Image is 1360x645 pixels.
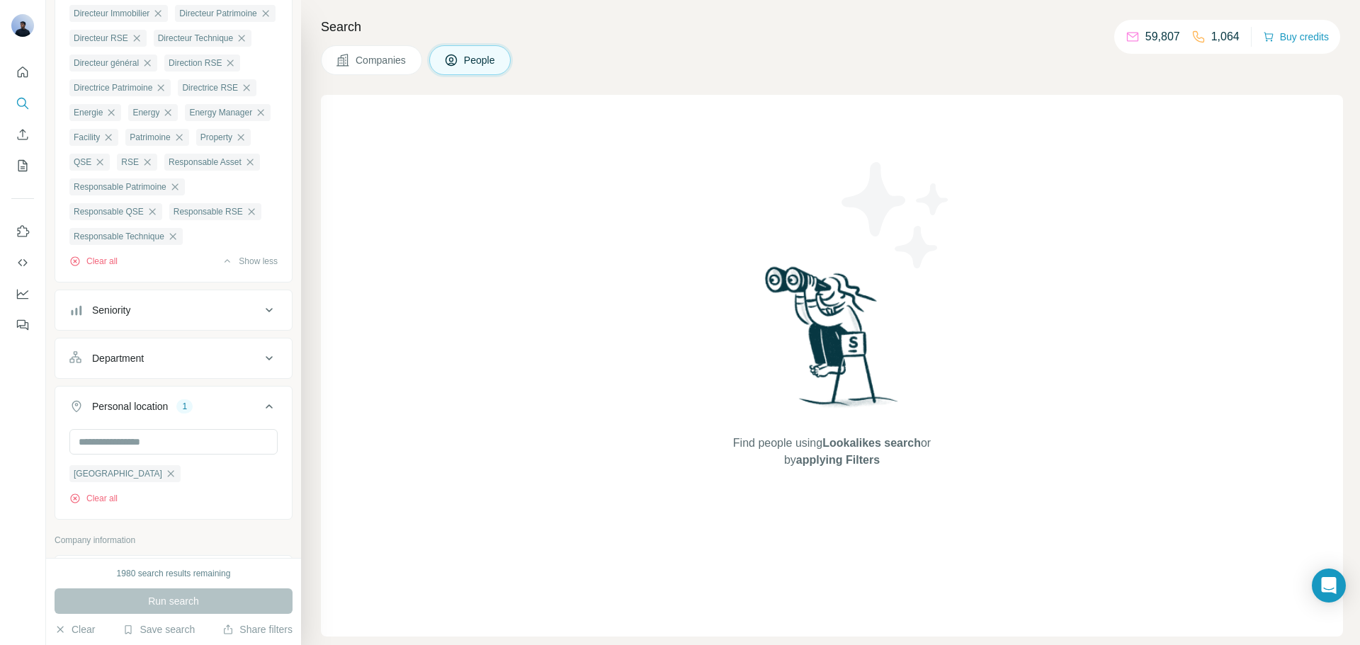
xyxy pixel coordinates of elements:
[55,389,292,429] button: Personal location1
[1312,569,1346,603] div: Open Intercom Messenger
[321,17,1343,37] h4: Search
[11,281,34,307] button: Dashboard
[11,59,34,85] button: Quick start
[74,131,100,144] span: Facility
[69,492,118,505] button: Clear all
[759,263,906,421] img: Surfe Illustration - Woman searching with binoculars
[121,156,139,169] span: RSE
[74,467,162,480] span: [GEOGRAPHIC_DATA]
[222,255,278,268] button: Show less
[132,106,159,119] span: Energy
[169,57,222,69] span: Direction RSE
[1263,27,1329,47] button: Buy credits
[11,250,34,275] button: Use Surfe API
[11,14,34,37] img: Avatar
[174,205,243,218] span: Responsable RSE
[74,7,149,20] span: Directeur Immobilier
[718,435,945,469] span: Find people using or by
[832,152,960,279] img: Surfe Illustration - Stars
[74,156,91,169] span: QSE
[169,156,242,169] span: Responsable Asset
[74,32,128,45] span: Directeur RSE
[55,341,292,375] button: Department
[158,32,234,45] span: Directeur Technique
[74,81,152,94] span: Directrice Patrimoine
[189,106,252,119] span: Energy Manager
[200,131,232,144] span: Property
[55,622,95,637] button: Clear
[92,303,130,317] div: Seniority
[130,131,170,144] span: Patrimoine
[464,53,497,67] span: People
[11,91,34,116] button: Search
[11,312,34,338] button: Feedback
[796,454,880,466] span: applying Filters
[179,7,256,20] span: Directeur Patrimoine
[55,534,293,547] p: Company information
[1145,28,1180,45] p: 59,807
[222,622,293,637] button: Share filters
[55,293,292,327] button: Seniority
[74,106,103,119] span: Energie
[123,622,195,637] button: Save search
[92,399,168,413] div: Personal location
[92,351,144,365] div: Department
[11,122,34,147] button: Enrich CSV
[69,255,118,268] button: Clear all
[356,53,407,67] span: Companies
[182,81,238,94] span: Directrice RSE
[74,230,164,243] span: Responsable Technique
[74,57,139,69] span: Directeur général
[176,400,193,413] div: 1
[11,153,34,178] button: My lists
[74,205,144,218] span: Responsable QSE
[117,567,231,580] div: 1980 search results remaining
[1211,28,1240,45] p: 1,064
[11,219,34,244] button: Use Surfe on LinkedIn
[74,181,166,193] span: Responsable Patrimoine
[822,437,921,449] span: Lookalikes search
